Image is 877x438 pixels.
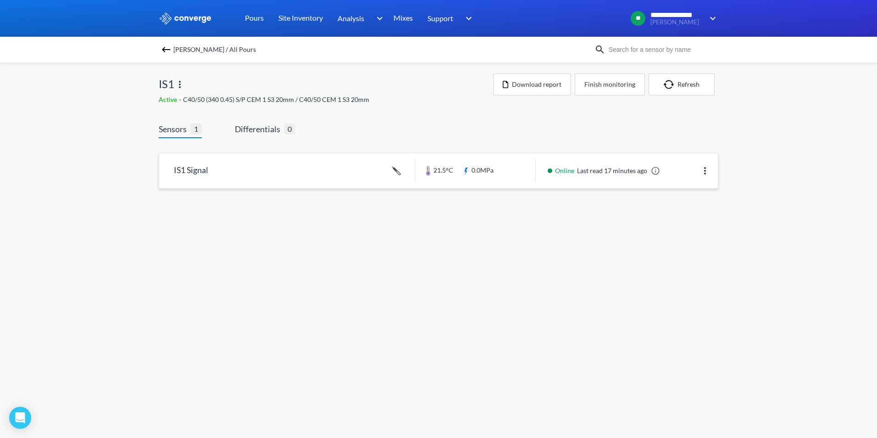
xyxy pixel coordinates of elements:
div: Open Intercom Messenger [9,407,31,429]
img: icon-file.svg [503,81,508,88]
span: Analysis [338,12,364,24]
div: C40/50 (340 0.45) S/P CEM 1 S3 20mm / C40/50 CEM 1 S3 20mm [159,95,493,105]
img: icon-refresh.svg [664,80,677,89]
span: Support [427,12,453,24]
img: logo_ewhite.svg [159,12,212,24]
span: [PERSON_NAME] [650,19,704,26]
img: more.svg [699,165,710,176]
img: more.svg [174,79,185,90]
button: Download report [493,73,571,95]
img: icon-search.svg [594,44,605,55]
span: IS1 [159,75,174,93]
input: Search for a sensor by name [605,45,716,55]
img: downArrow.svg [704,13,718,24]
img: backspace.svg [161,44,172,55]
img: downArrow.svg [460,13,474,24]
span: Active [159,95,179,103]
span: [PERSON_NAME] / All Pours [173,43,256,56]
img: downArrow.svg [371,13,385,24]
button: Refresh [649,73,715,95]
span: Sensors [159,123,190,135]
span: - [179,95,183,103]
span: 0 [284,123,295,135]
button: Finish monitoring [575,73,645,95]
span: Differentials [235,123,284,135]
span: 1 [190,123,202,135]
